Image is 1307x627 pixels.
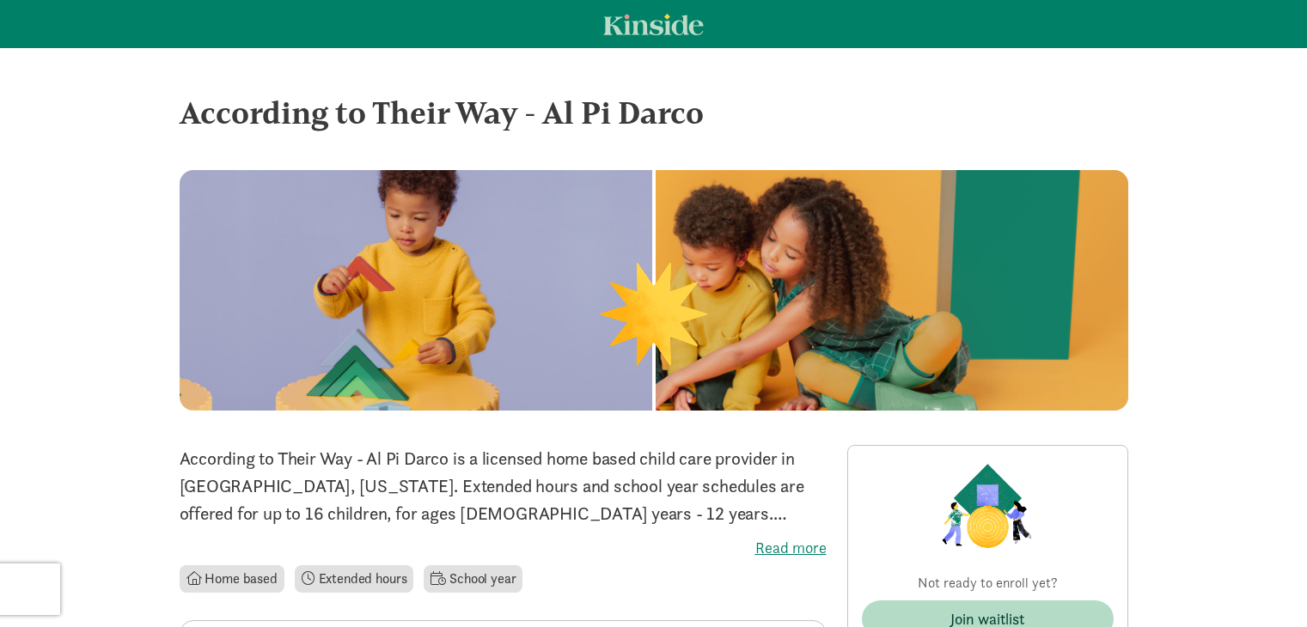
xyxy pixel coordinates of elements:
li: Extended hours [295,565,414,593]
img: Provider logo [937,460,1037,552]
div: According to Their Way - Al Pi Darco [180,89,1128,136]
p: According to Their Way - Al Pi Darco is a licensed home based child care provider in [GEOGRAPHIC_... [180,445,827,527]
p: Not ready to enroll yet? [862,573,1114,594]
li: Home based [180,565,284,593]
li: School year [424,565,522,593]
label: Read more [180,538,827,558]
